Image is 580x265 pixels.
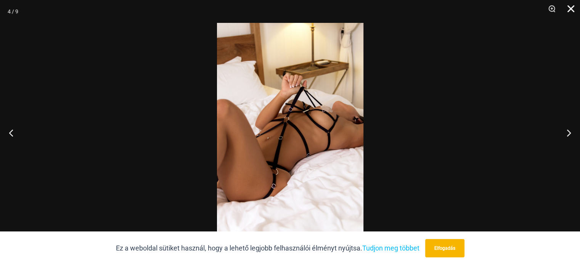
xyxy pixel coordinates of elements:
[551,114,580,152] button: Következő
[8,8,18,14] font: 4 / 9
[434,246,455,251] font: Elfogadás
[425,239,464,257] button: Elfogadás
[362,244,419,252] a: Tudjon meg többet
[116,244,362,252] font: Ez a weboldal sütiket használ, hogy a lehető legjobb felhasználói élményt nyújtsa.
[217,23,363,242] img: 7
